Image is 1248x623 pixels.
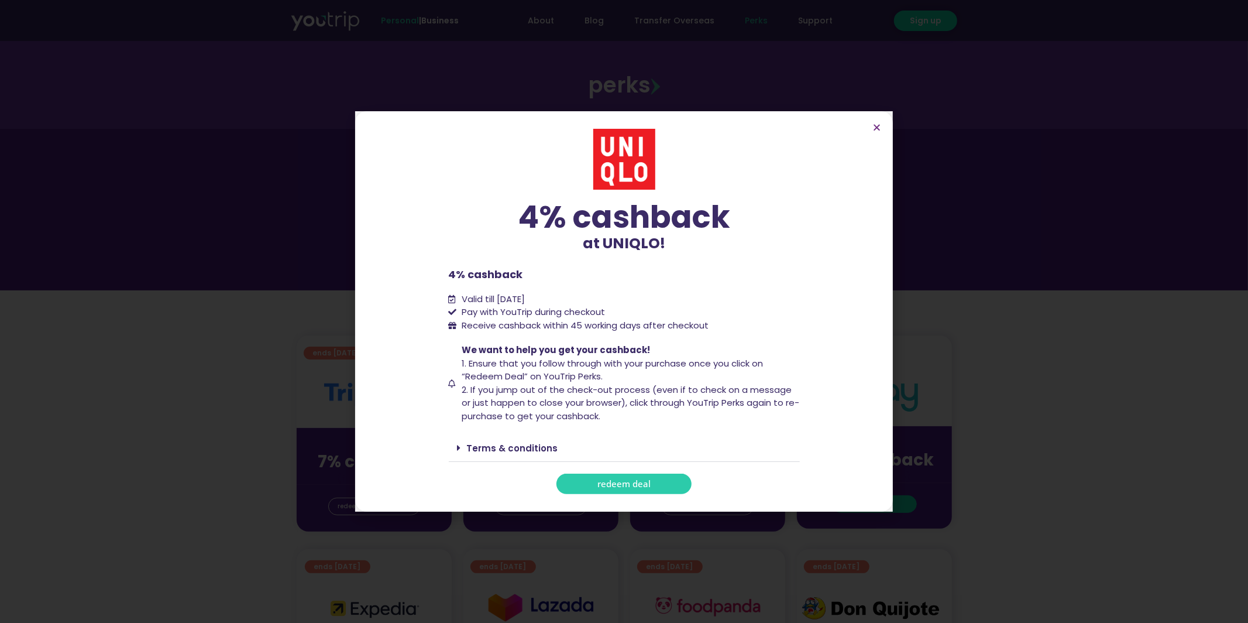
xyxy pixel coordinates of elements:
[449,201,800,232] div: 4% cashback
[462,384,799,422] span: 2. If you jump out of the check-out process (even if to check on a message or just happen to clos...
[462,344,650,356] span: We want to help you get your cashback!
[872,123,881,132] a: Close
[449,266,800,282] p: 4% cashback
[597,480,651,488] span: redeem deal
[449,201,800,255] div: at UNIQLO!
[459,306,605,319] span: Pay with YouTrip during checkout
[467,442,558,454] a: Terms & conditions
[449,434,800,462] div: Terms & conditions
[462,319,709,331] span: Receive cashback within 45 working days after checkout
[462,293,525,305] span: Valid till [DATE]
[462,357,763,383] span: 1. Ensure that you follow through with your purchase once you click on “Redeem Deal” on YouTrip P...
[556,474,692,494] a: redeem deal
